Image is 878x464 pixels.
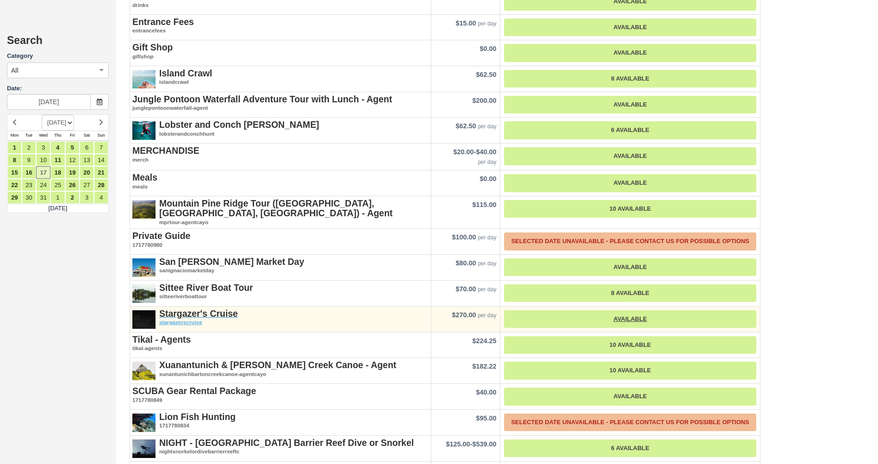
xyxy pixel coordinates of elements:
[36,131,50,141] th: Wed
[159,282,253,293] strong: Sittee River Boat Tour
[94,141,108,154] a: 7
[476,389,496,396] span: $40.00
[132,309,429,326] a: Stargazer's Cruisestargazerscruise
[22,191,36,204] a: 30
[132,257,156,280] img: S163-1
[132,146,429,163] a: MERCHANDISEmerch
[478,123,496,130] em: per day
[132,183,429,191] em: meals
[132,386,256,396] strong: SCUBA Gear Rental Package
[504,70,756,88] a: 8 Available
[478,159,496,165] em: per day
[479,175,496,182] span: $0.00
[472,201,496,208] span: $115.00
[22,166,36,179] a: 16
[50,141,65,154] a: 4
[132,69,429,86] a: Island Crawlislandcrawl
[80,191,94,204] a: 3
[454,148,497,156] span: -
[159,360,396,370] strong: Xuanantunich & [PERSON_NAME] Creek Canoe - Agent
[132,345,429,352] em: tikal-agents
[94,131,108,141] th: Sun
[132,94,392,104] strong: Jungle Pontoon Waterfall Adventure Tour with Lunch - Agent
[132,53,429,61] em: giftshop
[504,96,756,114] a: Available
[80,154,94,166] a: 13
[504,439,756,458] a: 6 Available
[94,166,108,179] a: 21
[159,257,304,267] strong: San [PERSON_NAME] Market Day
[132,1,429,9] em: drinks
[7,84,109,93] label: Date:
[132,173,429,190] a: Mealsmeals
[132,43,429,60] a: Gift Shopgiftshop
[65,166,80,179] a: 19
[452,233,476,241] span: $100.00
[36,191,50,204] a: 31
[36,179,50,191] a: 24
[94,179,108,191] a: 28
[132,231,190,241] strong: Private Guide
[504,200,756,218] a: 10 Available
[504,147,756,165] a: Available
[478,286,496,293] em: per day
[132,120,156,143] img: S306-1
[132,386,429,404] a: SCUBA Gear Rental Package1717780849
[50,131,65,141] th: Thu
[132,293,429,301] em: sitteeriverboattour
[7,204,109,213] td: [DATE]
[132,438,429,456] a: NIGHT - [GEOGRAPHIC_DATA] Barrier Reef Dive or Snorkelnightsnorkelordivebarrierreeftc
[132,309,156,332] img: S308-1
[132,360,429,378] a: Xuanantunich & [PERSON_NAME] Creek Canoe - Agentxunantunichbartoncreekcanoe-agentcayo
[132,412,156,435] img: S62-1
[504,284,756,302] a: 8 Available
[455,19,476,27] span: $15.00
[132,94,429,112] a: Jungle Pontoon Waterfall Adventure Tour with Lunch - Agentjunglepontoonwaterfall-agent
[452,311,476,319] span: $270.00
[472,440,496,448] span: $539.00
[7,52,109,61] label: Category
[11,66,19,75] span: All
[504,19,756,37] a: Available
[132,438,156,461] img: S297-1
[50,191,65,204] a: 1
[159,198,392,218] strong: Mountain Pine Ridge Tour ([GEOGRAPHIC_DATA], [GEOGRAPHIC_DATA], [GEOGRAPHIC_DATA]) - Agent
[132,27,429,35] em: entrancefees
[132,448,429,456] em: nightsnorkelordivebarrierreeftc
[504,362,756,380] a: 10 Available
[132,17,429,35] a: Entrance Feesentrancefees
[50,154,65,166] a: 11
[22,141,36,154] a: 2
[504,44,756,62] a: Available
[132,156,429,164] em: merch
[132,104,429,112] em: junglepontoonwaterfall-agent
[478,20,496,27] em: per day
[132,17,194,27] strong: Entrance Fees
[472,363,496,370] span: $182.22
[472,337,496,345] span: $224.25
[132,145,199,156] strong: MERCHANDISE
[80,131,94,141] th: Sat
[478,234,496,241] em: per day
[132,267,429,275] em: sanignaciomarketday
[476,414,496,422] span: $95.00
[476,71,496,78] span: $62.50
[22,131,36,141] th: Tue
[65,191,80,204] a: 2
[159,412,236,422] strong: Lion Fish Hunting
[454,148,474,156] span: $20.00
[132,370,429,378] em: xunantunichbartoncreekcanoe-agentcayo
[504,388,756,406] a: Available
[132,42,173,52] strong: Gift Shop
[446,440,497,448] span: -
[159,308,238,319] strong: Stargazer's Cruise
[7,154,22,166] a: 8
[132,422,429,430] em: 1717780834
[7,35,109,52] h2: Search
[132,69,156,92] img: S305-1
[479,45,496,52] span: $0.00
[65,154,80,166] a: 12
[22,154,36,166] a: 9
[7,63,109,78] button: All
[476,148,496,156] span: $40.00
